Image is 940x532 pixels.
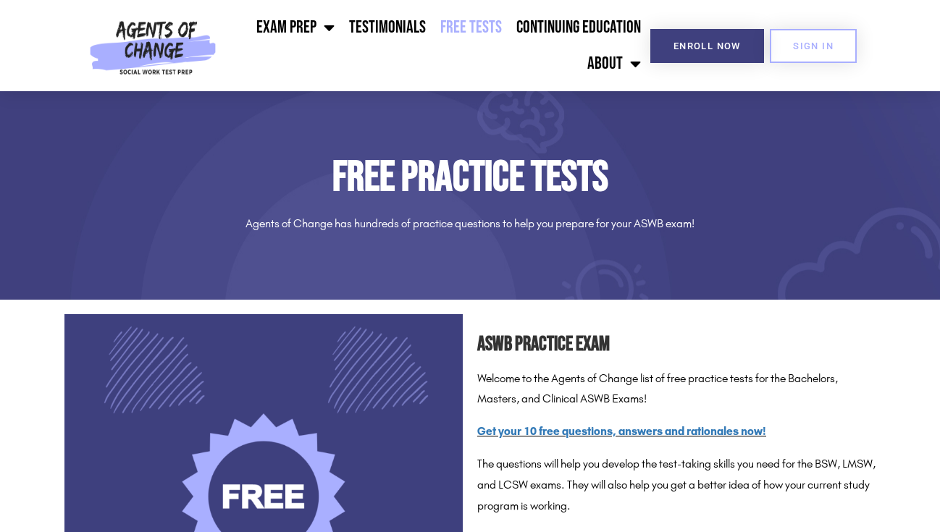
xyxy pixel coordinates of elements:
p: Agents of Change has hundreds of practice questions to help you prepare for your ASWB exam! [64,214,876,235]
a: Free Tests [433,9,509,46]
a: About [580,46,648,82]
h2: ASWB Practice Exam [477,329,876,361]
span: Enroll Now [673,41,741,51]
p: The questions will help you develop the test-taking skills you need for the BSW, LMSW, and LCSW e... [477,454,876,516]
p: Welcome to the Agents of Change list of free practice tests for the Bachelors, Masters, and Clini... [477,368,876,410]
nav: Menu [222,9,647,82]
a: Enroll Now [650,29,764,63]
a: SIGN IN [770,29,857,63]
a: Exam Prep [249,9,342,46]
h1: Free Practice Tests [64,156,876,199]
span: SIGN IN [793,41,834,51]
a: Testimonials [342,9,433,46]
a: Get your 10 free questions, answers and rationales now! [477,424,766,438]
a: Continuing Education [509,9,648,46]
